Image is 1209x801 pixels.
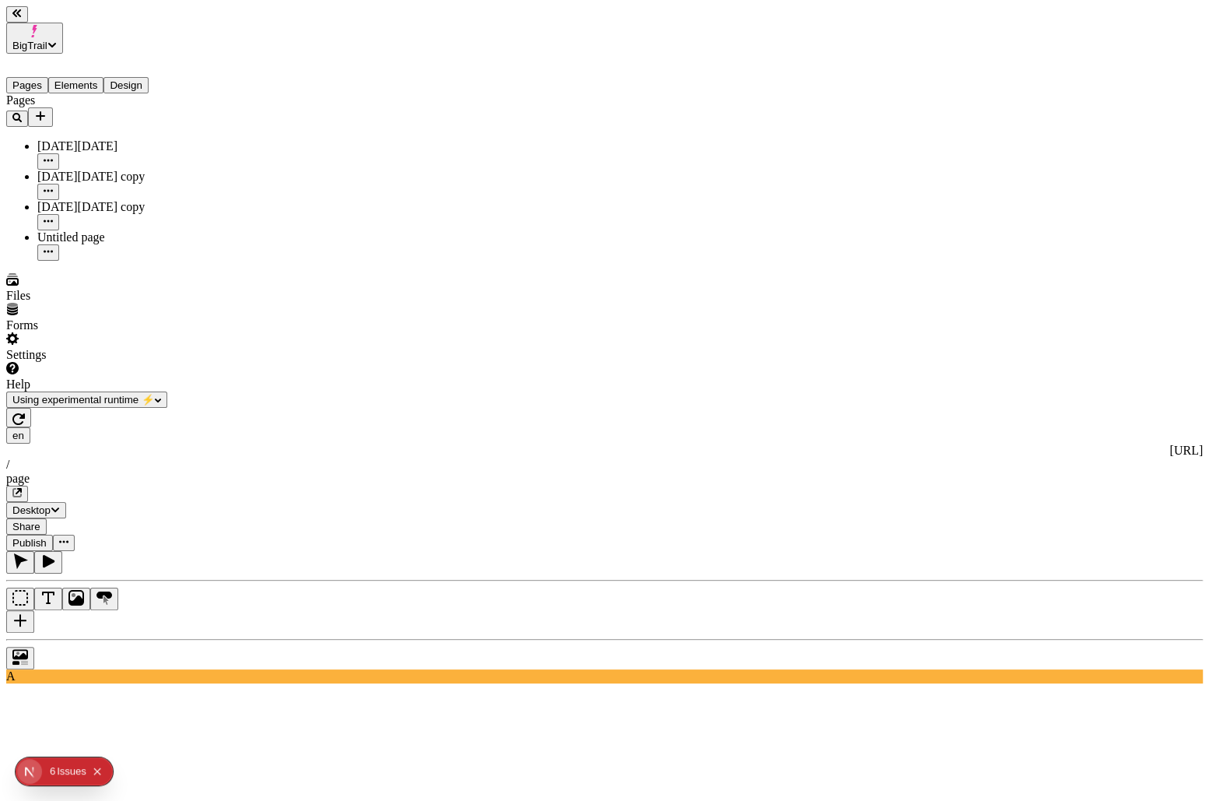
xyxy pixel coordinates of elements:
span: Using experimental runtime ⚡️ [12,394,155,406]
button: Desktop [6,502,66,518]
div: [DATE][DATE] copy [37,170,193,184]
button: Box [6,588,34,610]
span: en [12,430,24,441]
div: page [6,472,1203,486]
button: Open locale picker [6,427,30,444]
p: Cookie Test Route [6,12,227,26]
div: Untitled page [37,230,193,244]
button: Share [6,518,47,535]
div: / [6,458,1203,472]
div: Pages [6,93,193,107]
button: Button [90,588,118,610]
div: A [6,669,1203,683]
button: Design [103,77,149,93]
button: Elements [48,77,104,93]
div: Files [6,289,193,303]
div: [URL] [6,444,1203,458]
span: Publish [12,537,47,549]
div: [DATE][DATE] copy [37,200,193,214]
button: Add new [28,107,53,127]
button: Pages [6,77,48,93]
button: Using experimental runtime ⚡️ [6,392,167,408]
div: [DATE][DATE] [37,139,193,153]
button: Image [62,588,90,610]
div: Settings [6,348,193,362]
button: BigTrail [6,23,63,54]
span: Desktop [12,504,51,516]
span: Share [12,521,40,532]
button: Text [34,588,62,610]
div: Help [6,378,193,392]
button: Publish [6,535,53,551]
div: Forms [6,318,193,332]
span: BigTrail [12,40,47,51]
